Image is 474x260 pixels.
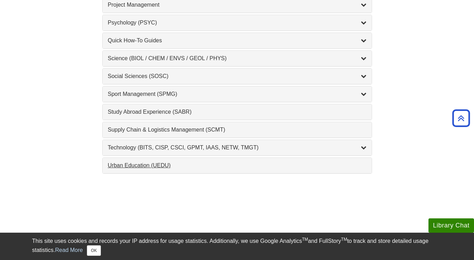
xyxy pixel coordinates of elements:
[450,113,472,123] a: Back to Top
[55,247,83,253] a: Read More
[108,126,366,134] a: Supply Chain & Logistics Management (SCMT)
[32,237,442,256] div: This site uses cookies and records your IP address for usage statistics. Additionally, we use Goo...
[341,237,347,242] sup: TM
[108,108,366,116] a: Study Abroad Experience (SABR)
[108,90,366,98] a: Sport Management (SPMG)
[108,72,366,80] a: Social Sciences (SOSC)
[108,143,366,152] a: Technology (BITS, CISP, CSCI, GPMT, IAAS, NETW, TMGT)
[108,36,366,45] a: Quick How-To Guides
[87,245,101,256] button: Close
[108,1,366,9] a: Project Management
[108,19,366,27] a: Psychology (PSYC)
[108,161,366,170] a: Urban Education (UEDU)
[302,237,308,242] sup: TM
[428,218,474,233] button: Library Chat
[108,54,366,63] a: Science (BIOL / CHEM / ENVS / GEOL / PHYS)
